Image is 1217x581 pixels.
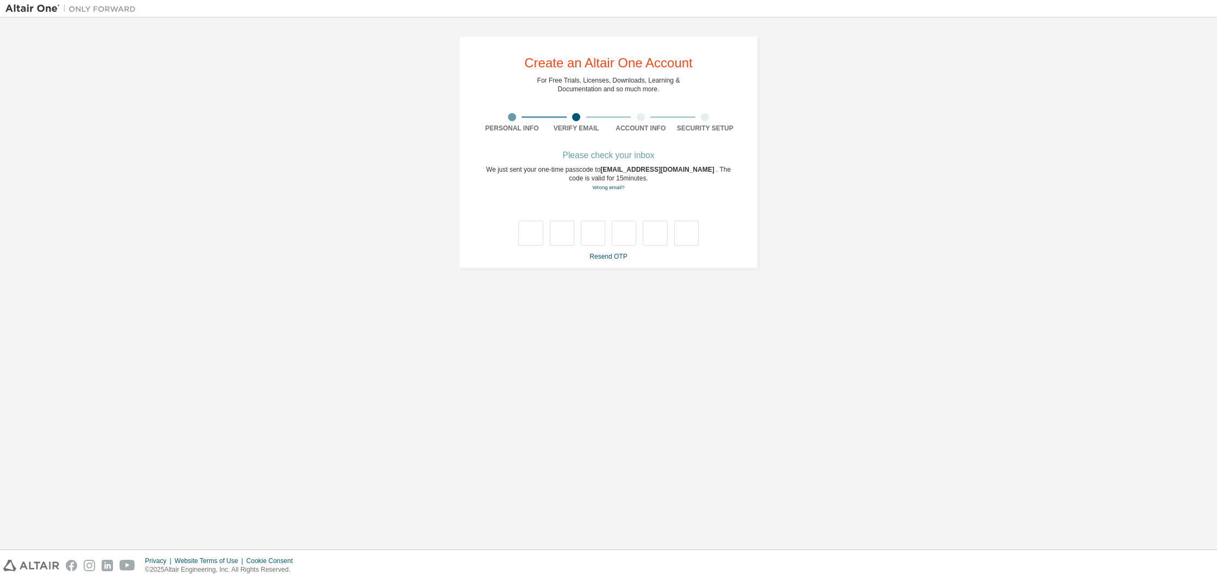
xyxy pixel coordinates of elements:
[5,3,141,14] img: Altair One
[480,124,544,133] div: Personal Info
[608,124,673,133] div: Account Info
[600,166,716,173] span: [EMAIL_ADDRESS][DOMAIN_NAME]
[589,253,627,260] a: Resend OTP
[66,560,77,571] img: facebook.svg
[480,165,737,192] div: We just sent your one-time passcode to . The code is valid for 15 minutes.
[120,560,135,571] img: youtube.svg
[145,565,299,574] p: © 2025 Altair Engineering, Inc. All Rights Reserved.
[524,57,693,70] div: Create an Altair One Account
[102,560,113,571] img: linkedin.svg
[480,152,737,159] div: Please check your inbox
[673,124,738,133] div: Security Setup
[246,557,299,565] div: Cookie Consent
[537,76,680,93] div: For Free Trials, Licenses, Downloads, Learning & Documentation and so much more.
[84,560,95,571] img: instagram.svg
[145,557,174,565] div: Privacy
[3,560,59,571] img: altair_logo.svg
[174,557,246,565] div: Website Terms of Use
[592,184,624,190] a: Go back to the registration form
[544,124,609,133] div: Verify Email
